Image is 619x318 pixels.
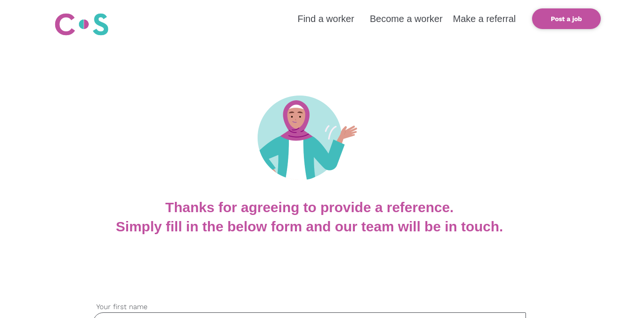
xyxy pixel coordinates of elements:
[532,8,601,29] a: Post a job
[551,15,582,22] b: Post a job
[453,14,516,24] a: Make a referral
[116,219,503,234] b: Simply fill in the below form and our team will be in touch.
[297,14,354,24] a: Find a worker
[93,302,526,312] label: Your first name
[370,14,443,24] a: Become a worker
[166,200,454,215] b: Thanks for agreeing to provide a reference.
